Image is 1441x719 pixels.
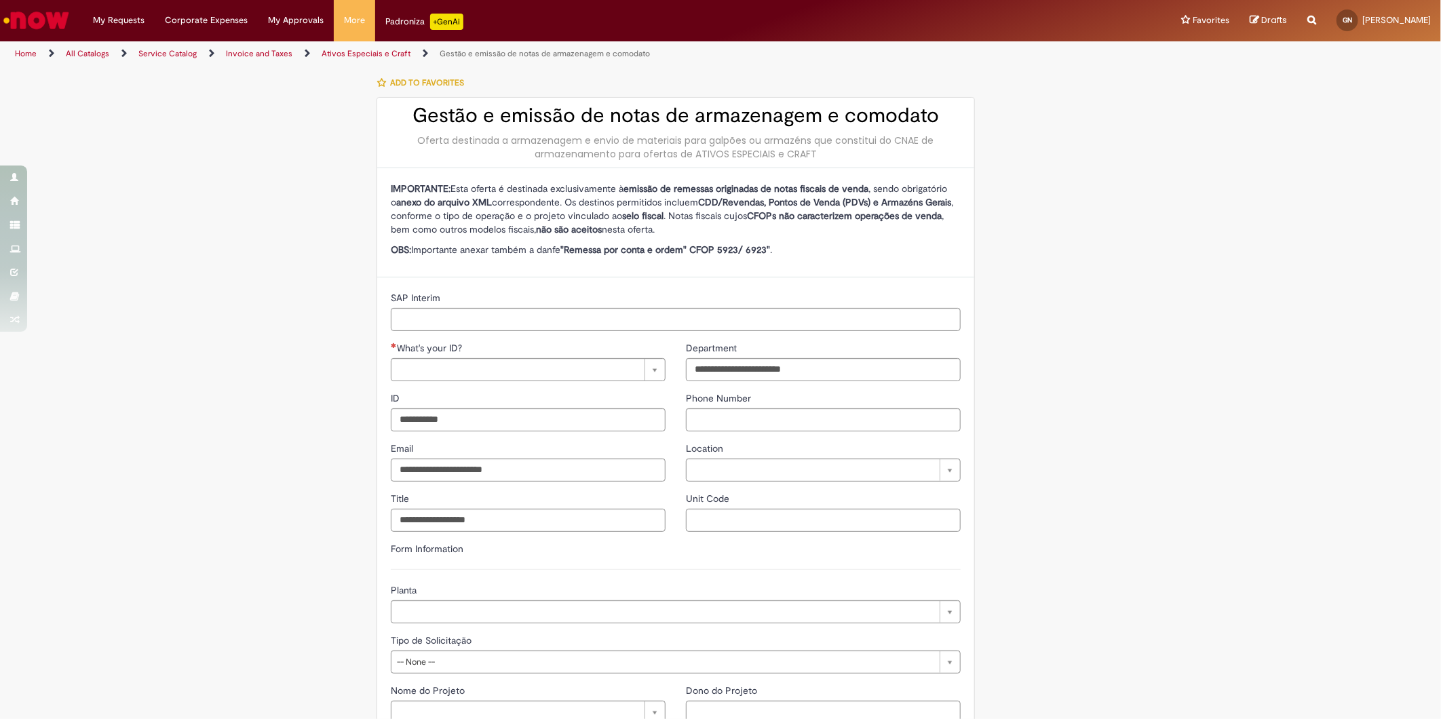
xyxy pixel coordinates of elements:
a: Drafts [1250,14,1287,27]
a: Clear field Planta [391,600,961,623]
span: More [344,14,365,27]
strong: CFOPs não caracterizem operações de venda [747,210,942,222]
span: My Approvals [268,14,324,27]
span: SAP Interim [391,292,443,304]
span: ID [391,392,402,404]
ul: Page breadcrumbs [10,41,950,66]
strong: anexo do arquivo XML [396,196,492,208]
h2: Gestão e emissão de notas de armazenagem e comodato [391,104,961,127]
span: Phone Number [686,392,754,404]
strong: emissão de remessas originadas de notas fiscais de venda [623,182,868,195]
button: Add to favorites [377,69,472,97]
strong: CDD/Revendas, Pontos de Venda (PDVs) e Armazéns Gerais [698,196,951,208]
input: ID [391,408,666,431]
span: Tipo de Solicitação [391,634,474,646]
strong: OBS: [391,244,411,256]
span: Favorites [1193,14,1229,27]
span: My Requests [93,14,145,27]
a: Gestão e emissão de notas de armazenagem e comodato [440,48,650,59]
img: ServiceNow [1,7,71,34]
p: Esta oferta é destinada exclusivamente à , sendo obrigatório o correspondente. Os destinos permit... [391,182,961,236]
strong: não são aceitos [536,223,602,235]
strong: IMPORTANTE: [391,182,450,195]
span: Unit Code [686,492,732,505]
input: Email [391,459,666,482]
span: Required - What's your ID? [397,342,465,354]
a: Home [15,48,37,59]
strong: selo fiscal [622,210,664,222]
a: Clear field Location [686,459,961,482]
label: Form Information [391,543,463,555]
a: Invoice and Taxes [226,48,292,59]
input: Phone Number [686,408,961,431]
a: Ativos Especiais e Craft [322,48,410,59]
span: Drafts [1261,14,1287,26]
input: Unit Code [686,509,961,532]
span: Dono do Projeto [686,684,760,697]
span: Title [391,492,412,505]
span: Nome do Projeto [391,684,467,697]
span: GN [1343,16,1352,24]
span: Department [686,342,739,354]
span: Required [391,343,397,348]
p: +GenAi [430,14,463,30]
div: Padroniza [385,14,463,30]
p: Importante anexar também a danfe . [391,243,961,256]
div: Oferta destinada a armazenagem e envio de materiais para galpões ou armazéns que constitui do CNA... [391,134,961,161]
input: Department [686,358,961,381]
a: All Catalogs [66,48,109,59]
a: Service Catalog [138,48,197,59]
span: [PERSON_NAME] [1362,14,1431,26]
span: Add to favorites [390,77,464,88]
input: Title [391,509,666,532]
span: Corporate Expenses [165,14,248,27]
span: Location [686,442,726,454]
strong: "Remessa por conta e ordem" CFOP 5923/ 6923" [560,244,770,256]
span: -- None -- [397,651,933,673]
a: Clear field What's your ID? [391,358,666,381]
span: Email [391,442,416,454]
span: Planta [391,584,419,596]
input: SAP Interim [391,308,961,331]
